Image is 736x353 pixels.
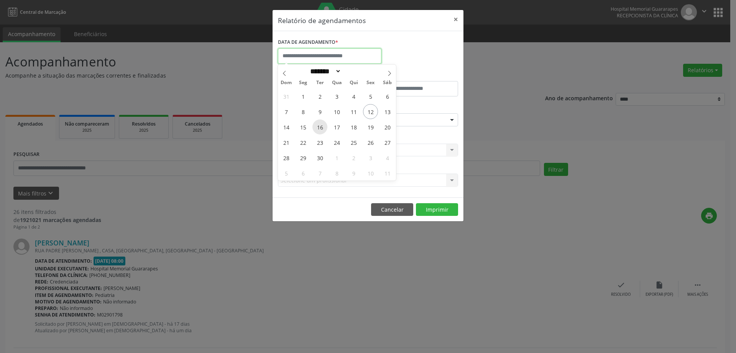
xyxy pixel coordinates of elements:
[296,135,310,150] span: Setembro 22, 2025
[312,119,327,134] span: Setembro 16, 2025
[329,80,345,85] span: Qua
[307,67,341,75] select: Month
[312,150,327,165] span: Setembro 30, 2025
[380,119,395,134] span: Setembro 20, 2025
[341,67,366,75] input: Year
[296,166,310,181] span: Outubro 6, 2025
[329,135,344,150] span: Setembro 24, 2025
[346,104,361,119] span: Setembro 11, 2025
[345,80,362,85] span: Qui
[346,166,361,181] span: Outubro 9, 2025
[278,15,366,25] h5: Relatório de agendamentos
[346,150,361,165] span: Outubro 2, 2025
[346,119,361,134] span: Setembro 18, 2025
[363,135,378,150] span: Setembro 26, 2025
[278,36,338,48] label: DATA DE AGENDAMENTO
[279,135,294,150] span: Setembro 21, 2025
[312,166,327,181] span: Outubro 7, 2025
[416,203,458,216] button: Imprimir
[380,104,395,119] span: Setembro 13, 2025
[312,89,327,104] span: Setembro 2, 2025
[329,119,344,134] span: Setembro 17, 2025
[279,150,294,165] span: Setembro 28, 2025
[312,80,329,85] span: Ter
[295,80,312,85] span: Seg
[380,150,395,165] span: Outubro 4, 2025
[363,119,378,134] span: Setembro 19, 2025
[363,150,378,165] span: Outubro 3, 2025
[296,104,310,119] span: Setembro 8, 2025
[329,150,344,165] span: Outubro 1, 2025
[363,89,378,104] span: Setembro 5, 2025
[362,80,379,85] span: Sex
[296,119,310,134] span: Setembro 15, 2025
[296,89,310,104] span: Setembro 1, 2025
[296,150,310,165] span: Setembro 29, 2025
[279,166,294,181] span: Outubro 5, 2025
[346,89,361,104] span: Setembro 4, 2025
[363,166,378,181] span: Outubro 10, 2025
[380,89,395,104] span: Setembro 6, 2025
[329,104,344,119] span: Setembro 10, 2025
[279,89,294,104] span: Agosto 31, 2025
[279,104,294,119] span: Setembro 7, 2025
[379,80,396,85] span: Sáb
[380,135,395,150] span: Setembro 27, 2025
[312,135,327,150] span: Setembro 23, 2025
[370,69,458,81] label: ATÉ
[329,166,344,181] span: Outubro 8, 2025
[448,10,463,29] button: Close
[329,89,344,104] span: Setembro 3, 2025
[346,135,361,150] span: Setembro 25, 2025
[278,80,295,85] span: Dom
[371,203,413,216] button: Cancelar
[380,166,395,181] span: Outubro 11, 2025
[312,104,327,119] span: Setembro 9, 2025
[363,104,378,119] span: Setembro 12, 2025
[279,119,294,134] span: Setembro 14, 2025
